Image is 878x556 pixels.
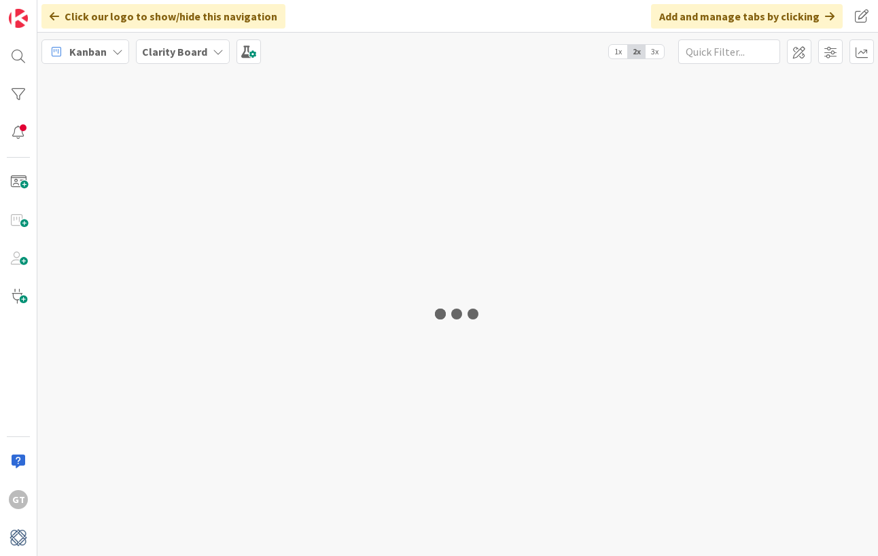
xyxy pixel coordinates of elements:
span: 3x [646,45,664,58]
div: GT [9,490,28,509]
b: Clarity Board [142,45,207,58]
span: 1x [609,45,627,58]
span: 2x [627,45,646,58]
input: Quick Filter... [678,39,780,64]
div: Click our logo to show/hide this navigation [41,4,285,29]
img: avatar [9,528,28,547]
div: Add and manage tabs by clicking [651,4,843,29]
img: Visit kanbanzone.com [9,9,28,28]
span: Kanban [69,44,107,60]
